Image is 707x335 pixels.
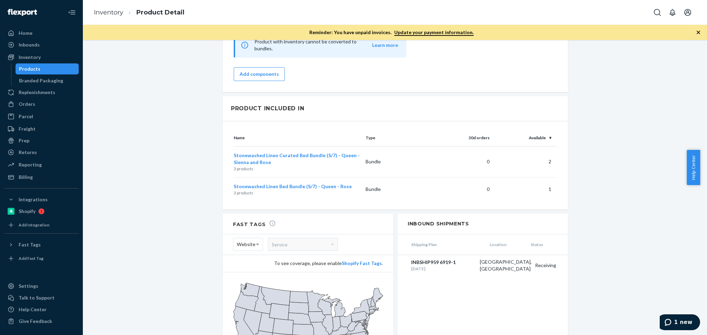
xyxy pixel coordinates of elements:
[19,125,36,132] div: Freight
[4,135,79,146] a: Prep
[492,130,557,146] th: Available
[4,304,79,315] a: Help Center
[428,146,492,177] td: 0
[19,101,35,108] div: Orders
[19,294,55,301] div: Talk to Support
[19,208,36,215] div: Shopify
[394,29,474,36] a: Update your payment information.
[94,9,123,16] a: Inventory
[4,194,79,205] button: Integrations
[233,260,383,267] div: To see coverage, please enable .
[19,283,38,290] div: Settings
[19,318,52,325] div: Give Feedback
[492,177,557,201] td: 1
[16,75,79,86] a: Branded Packaging
[4,172,79,183] a: Billing
[4,316,79,327] button: Give Feedback
[19,174,33,181] div: Billing
[19,222,49,228] div: Add Integration
[397,255,568,276] a: INBSHIP959 6919-1[DATE][GEOGRAPHIC_DATA], [GEOGRAPHIC_DATA]Receiving
[234,33,406,58] div: Product with inventory cannot be converted to bundles.
[19,241,41,248] div: Fast Tags
[234,67,285,81] button: Add components
[4,52,79,63] a: Inventory
[4,87,79,98] a: Replenishments
[486,242,527,247] span: Location
[372,42,398,49] button: Learn more
[231,104,304,113] h2: Product Included In
[4,159,79,170] a: Reporting
[428,177,492,201] td: 0
[492,146,557,177] td: 2
[19,161,42,168] div: Reporting
[428,130,492,146] th: 30d orders
[397,214,568,234] h2: Inbound Shipments
[88,2,190,23] ol: breadcrumbs
[4,123,79,134] a: Freight
[65,6,79,19] button: Close Navigation
[19,77,63,84] div: Branded Packaging
[16,63,79,74] a: Products
[19,89,55,96] div: Replenishments
[136,9,184,16] a: Product Detail
[4,39,79,50] a: Inbounds
[363,146,427,177] td: Bundle
[363,177,427,201] td: Bundle
[309,29,474,36] p: Reminder: You have unpaid invoices.
[4,28,79,39] a: Home
[4,206,79,217] a: Shopify
[681,6,695,19] button: Open account menu
[19,306,47,313] div: Help Center
[363,130,427,146] th: Type
[268,238,338,251] div: Service
[19,54,41,61] div: Inventory
[650,6,664,19] button: Open Search Box
[4,147,79,158] a: Returns
[19,41,40,48] div: Inbounds
[527,242,568,247] span: Status
[476,258,532,272] div: [GEOGRAPHIC_DATA], [GEOGRAPHIC_DATA]
[233,220,276,227] h2: Fast Tags
[19,196,48,203] div: Integrations
[234,183,352,189] a: Stonewashed Linen Bed Bundle (S/7) - Queen - Rose
[4,292,79,303] button: Talk to Support
[4,111,79,122] a: Parcel
[666,6,679,19] button: Open notifications
[237,238,255,250] span: Website
[19,65,40,72] div: Products
[532,262,568,269] div: Receiving
[4,253,79,264] a: Add Fast Tag
[19,113,33,120] div: Parcel
[411,266,476,272] div: [DATE]
[4,281,79,292] a: Settings
[342,260,382,266] a: Shopify Fast Tags
[234,152,360,165] a: Stonewashed Linen Curated Bed Bundle (S/7) - Queen - Sienna and Rose
[4,239,79,250] button: Fast Tags
[8,9,37,16] img: Flexport logo
[234,190,360,196] p: 3 products
[397,242,486,247] span: Shipping Plan
[687,150,700,185] button: Help Center
[234,130,363,146] th: Name
[19,149,37,156] div: Returns
[660,314,700,332] iframe: Opens a widget where you can chat to one of our agents
[4,220,79,231] a: Add Integration
[411,259,476,266] div: INBSHIP959 6919-1
[234,166,360,172] p: 3 products
[19,255,43,261] div: Add Fast Tag
[19,137,29,144] div: Prep
[4,99,79,110] a: Orders
[19,30,32,37] div: Home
